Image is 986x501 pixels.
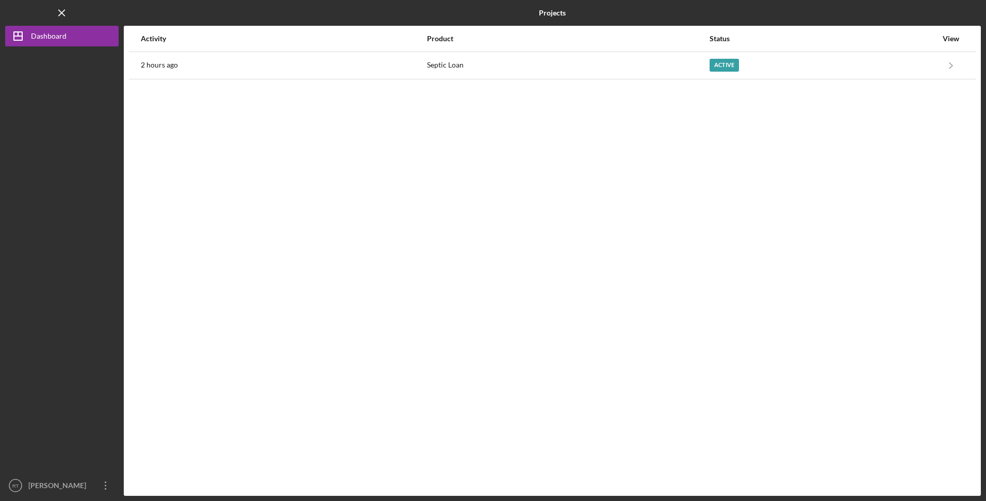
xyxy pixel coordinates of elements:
[31,26,67,49] div: Dashboard
[710,35,937,43] div: Status
[938,35,964,43] div: View
[141,61,178,69] time: 2025-09-29 15:48
[26,475,93,498] div: [PERSON_NAME]
[5,475,119,496] button: RT[PERSON_NAME]
[141,35,426,43] div: Activity
[427,53,709,78] div: Septic Loan
[710,59,739,72] div: Active
[5,26,119,46] button: Dashboard
[427,35,709,43] div: Product
[539,9,566,17] b: Projects
[12,483,19,489] text: RT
